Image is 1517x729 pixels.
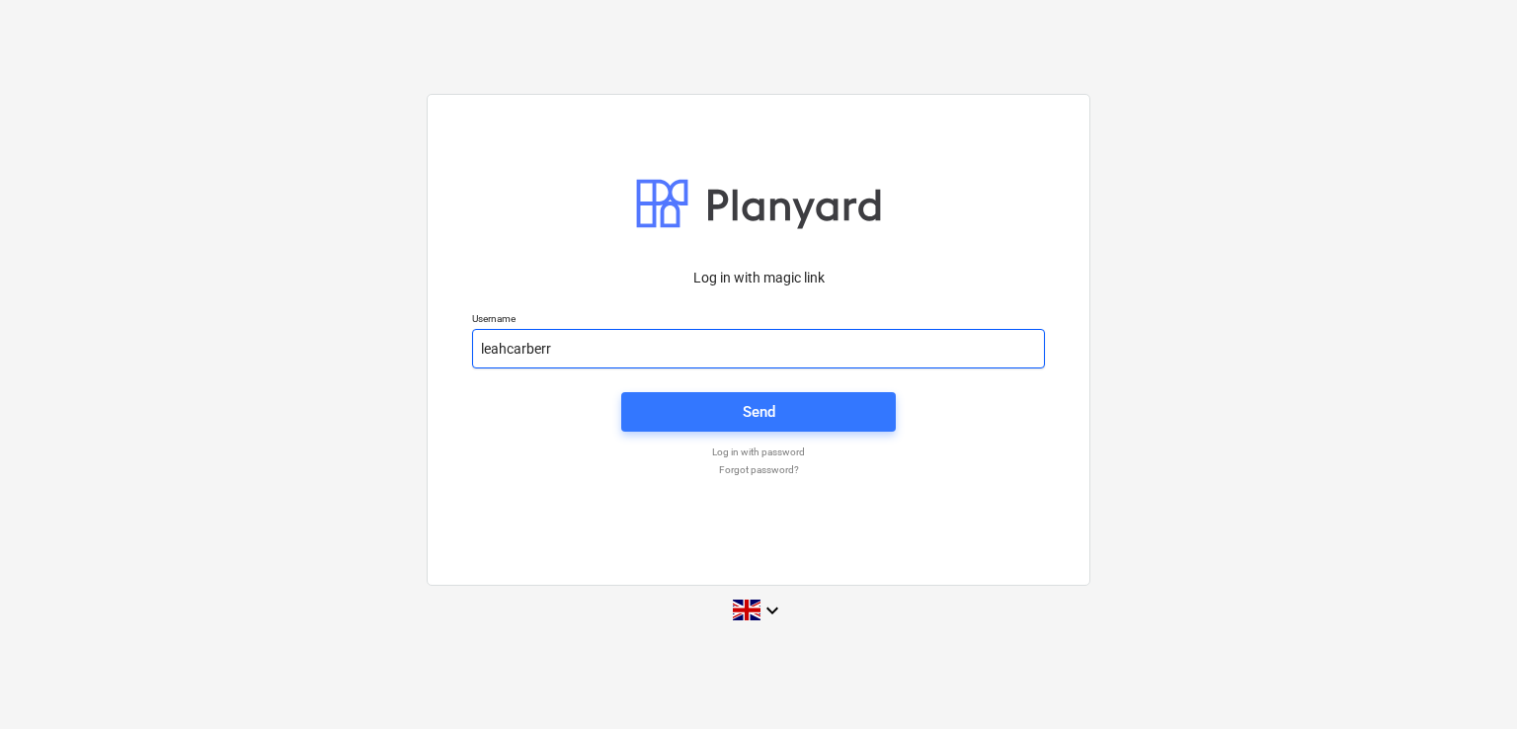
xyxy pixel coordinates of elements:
[760,599,784,622] i: keyboard_arrow_down
[621,392,896,432] button: Send
[462,463,1055,476] a: Forgot password?
[462,445,1055,458] a: Log in with password
[472,312,1045,329] p: Username
[743,399,775,425] div: Send
[472,329,1045,368] input: Username
[472,268,1045,288] p: Log in with magic link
